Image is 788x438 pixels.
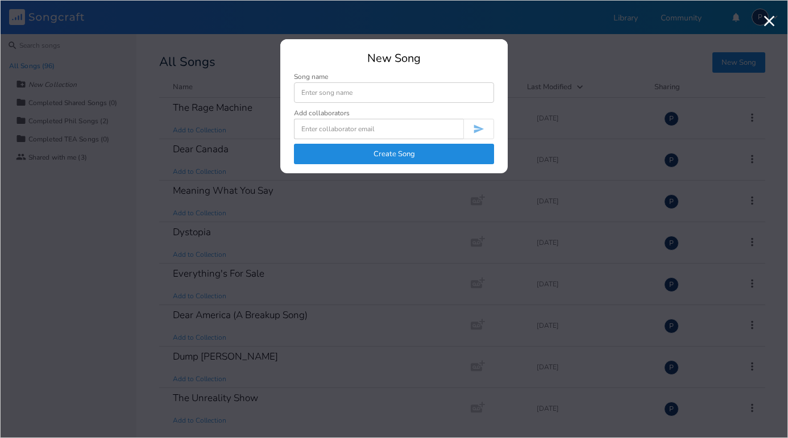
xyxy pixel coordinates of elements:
[294,110,350,116] div: Add collaborators
[294,144,494,164] button: Create Song
[294,82,494,103] input: Enter song name
[294,73,494,80] div: Song name
[294,119,463,139] input: Enter collaborator email
[463,119,494,139] button: Invite
[294,53,494,64] div: New Song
